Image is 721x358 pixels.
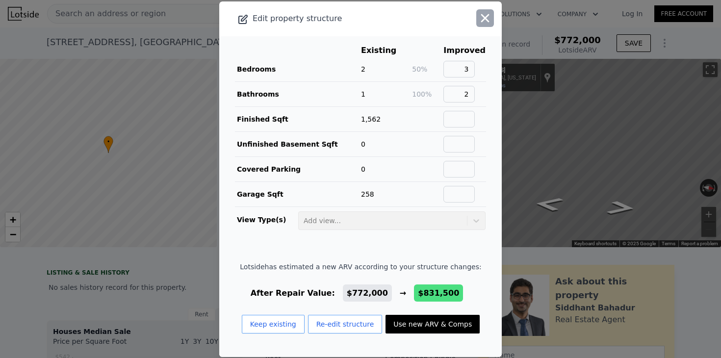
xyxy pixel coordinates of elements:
td: Covered Parking [235,156,360,181]
td: Finished Sqft [235,106,360,131]
td: Unfinished Basement Sqft [235,131,360,156]
span: 0 [361,140,365,148]
span: 1,562 [361,115,381,123]
span: 2 [361,65,365,73]
td: Garage Sqft [235,181,360,206]
div: After Repair Value: → [240,287,481,299]
button: Re-edit structure [308,315,383,333]
span: 100% [412,90,432,98]
div: Edit property structure [219,12,445,26]
span: 1 [361,90,365,98]
span: 0 [361,165,365,173]
span: Lotside has estimated a new ARV according to your structure changes: [240,262,481,272]
span: 50% [412,65,427,73]
th: Improved [443,44,486,57]
button: Keep existing [242,315,305,333]
span: $772,000 [347,288,388,298]
td: View Type(s) [235,207,298,230]
button: Use new ARV & Comps [386,315,480,333]
td: Bathrooms [235,81,360,106]
td: Bedrooms [235,57,360,82]
span: $831,500 [418,288,459,298]
th: Existing [360,44,412,57]
span: 258 [361,190,374,198]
